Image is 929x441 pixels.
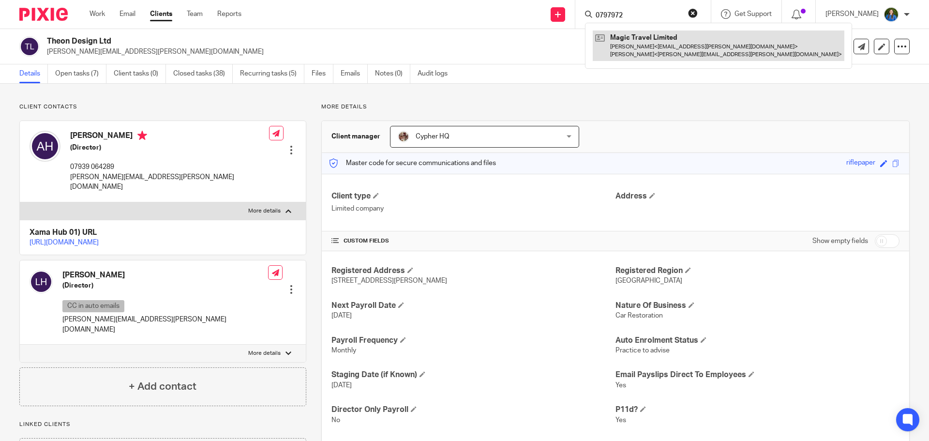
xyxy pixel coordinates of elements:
p: Master code for secure communications and files [329,158,496,168]
a: Clients [150,9,172,19]
img: Pixie [19,8,68,21]
h4: Nature Of Business [615,301,899,311]
p: Linked clients [19,421,306,428]
a: Files [312,64,333,83]
a: Details [19,64,48,83]
a: Work [90,9,105,19]
a: Recurring tasks (5) [240,64,304,83]
img: svg%3E [19,36,40,57]
span: [DATE] [331,382,352,389]
span: No [331,417,340,424]
span: Car Restoration [615,312,663,319]
p: [PERSON_NAME][EMAIL_ADDRESS][PERSON_NAME][DOMAIN_NAME] [62,315,268,335]
p: More details [248,207,281,215]
p: [PERSON_NAME][EMAIL_ADDRESS][PERSON_NAME][DOMAIN_NAME] [70,172,269,192]
span: Practice to advise [615,347,670,354]
span: [DATE] [331,312,352,319]
img: A9EA1D9F-5CC4-4D49-85F1-B1749FAF3577.jpeg [398,131,409,142]
p: Client contacts [19,103,306,111]
p: [PERSON_NAME][EMAIL_ADDRESS][PERSON_NAME][DOMAIN_NAME] [47,47,778,57]
h3: Client manager [331,132,380,141]
a: Audit logs [418,64,455,83]
h4: Registered Region [615,266,899,276]
a: Emails [341,64,368,83]
h4: Payroll Frequency [331,335,615,346]
input: Search [595,12,682,20]
h5: (Director) [70,143,269,152]
img: svg%3E [30,270,53,293]
img: svg%3E [30,131,60,162]
h4: Next Payroll Date [331,301,615,311]
span: Yes [615,382,626,389]
a: Notes (0) [375,64,410,83]
span: [STREET_ADDRESS][PERSON_NAME] [331,277,447,284]
h5: (Director) [62,281,268,290]
p: More details [321,103,910,111]
p: CC in auto emails [62,300,124,312]
span: [GEOGRAPHIC_DATA] [615,277,682,284]
i: Primary [137,131,147,140]
a: Email [120,9,135,19]
a: Closed tasks (38) [173,64,233,83]
span: Yes [615,417,626,424]
h4: Director Only Payroll [331,405,615,415]
h4: [PERSON_NAME] [70,131,269,143]
span: Get Support [734,11,772,17]
p: [PERSON_NAME] [825,9,879,19]
h4: Client type [331,191,615,201]
a: Reports [217,9,241,19]
span: Monthly [331,347,356,354]
h4: P11d? [615,405,899,415]
a: Client tasks (0) [114,64,166,83]
h4: Address [615,191,899,201]
h4: Registered Address [331,266,615,276]
img: xxZt8RRI.jpeg [884,7,899,22]
button: Clear [688,8,698,18]
a: [URL][DOMAIN_NAME] [30,239,99,246]
h4: Email Payslips Direct To Employees [615,370,899,380]
p: 07939 064289 [70,162,269,172]
h2: Theon Design Ltd [47,36,632,46]
h4: + Add contact [129,379,196,394]
h4: [PERSON_NAME] [62,270,268,280]
h4: CUSTOM FIELDS [331,237,615,245]
span: Cypher HQ [416,133,450,140]
h4: Xama Hub 01) URL [30,228,296,238]
a: Open tasks (7) [55,64,106,83]
p: More details [248,350,281,357]
h4: Staging Date (if Known) [331,370,615,380]
label: Show empty fields [812,236,868,246]
div: riflepaper [846,158,875,169]
a: Team [187,9,203,19]
h4: Auto Enrolment Status [615,335,899,346]
p: Limited company [331,204,615,213]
